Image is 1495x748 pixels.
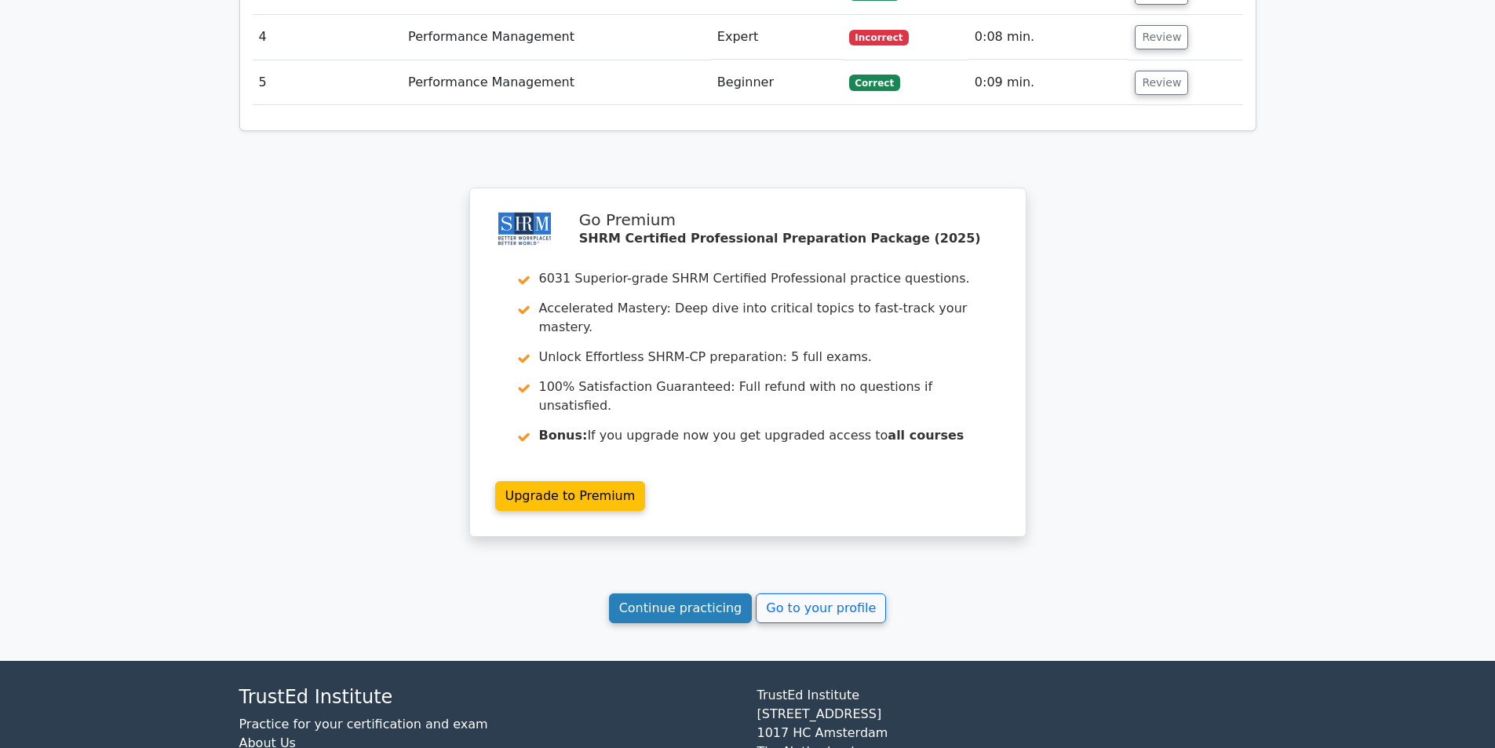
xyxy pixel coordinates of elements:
td: 5 [253,60,403,105]
td: Expert [711,15,843,60]
h4: TrustEd Institute [239,686,738,709]
a: Continue practicing [609,593,753,623]
button: Review [1135,71,1188,95]
span: Correct [849,75,900,90]
td: 0:09 min. [968,60,1129,105]
td: Performance Management [402,15,711,60]
a: Practice for your certification and exam [239,717,488,732]
a: Upgrade to Premium [495,481,646,511]
td: 4 [253,15,403,60]
button: Review [1135,25,1188,49]
td: 0:08 min. [968,15,1129,60]
span: Incorrect [849,30,910,46]
td: Performance Management [402,60,711,105]
a: Go to your profile [756,593,886,623]
td: Beginner [711,60,843,105]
